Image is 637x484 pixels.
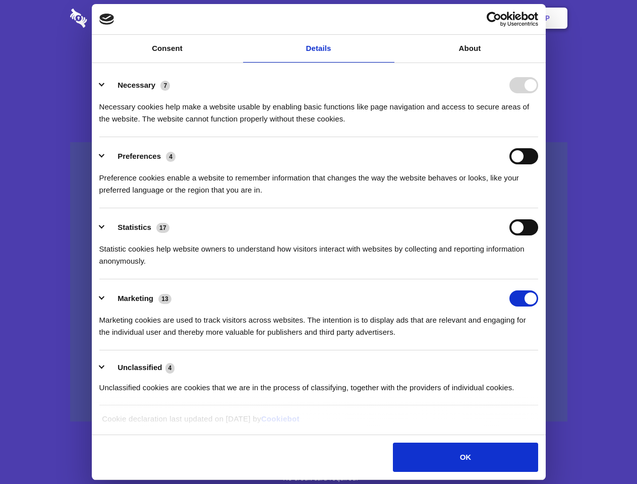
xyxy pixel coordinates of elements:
a: Pricing [296,3,340,34]
img: logo [99,14,114,25]
a: Login [457,3,501,34]
button: Unclassified (4) [99,361,181,374]
div: Necessary cookies help make a website usable by enabling basic functions like page navigation and... [99,93,538,125]
a: About [394,35,546,63]
a: Wistia video thumbnail [70,142,567,422]
label: Necessary [118,81,155,89]
label: Preferences [118,152,161,160]
div: Cookie declaration last updated on [DATE] by [94,413,543,433]
label: Statistics [118,223,151,231]
span: 17 [156,223,169,233]
h4: Auto-redaction of sensitive data, encrypted data sharing and self-destructing private chats. Shar... [70,92,567,125]
button: Preferences (4) [99,148,182,164]
a: Cookiebot [261,414,300,423]
iframe: Drift Widget Chat Controller [587,434,625,472]
button: Necessary (7) [99,77,177,93]
div: Unclassified cookies are cookies that we are in the process of classifying, together with the pro... [99,374,538,394]
span: 13 [158,294,171,304]
button: Marketing (13) [99,290,178,307]
div: Statistic cookies help website owners to understand how visitors interact with websites by collec... [99,235,538,267]
span: 4 [165,363,175,373]
h1: Eliminate Slack Data Loss. [70,45,567,82]
span: 7 [160,81,170,91]
button: OK [393,443,538,472]
a: Usercentrics Cookiebot - opens in a new window [450,12,538,27]
a: Details [243,35,394,63]
span: 4 [166,152,176,162]
img: logo-wordmark-white-trans-d4663122ce5f474addd5e946df7df03e33cb6a1c49d2221995e7729f52c070b2.svg [70,9,156,28]
label: Marketing [118,294,153,302]
button: Statistics (17) [99,219,176,235]
div: Marketing cookies are used to track visitors across websites. The intention is to display ads tha... [99,307,538,338]
a: Contact [409,3,455,34]
div: Preference cookies enable a website to remember information that changes the way the website beha... [99,164,538,196]
a: Consent [92,35,243,63]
